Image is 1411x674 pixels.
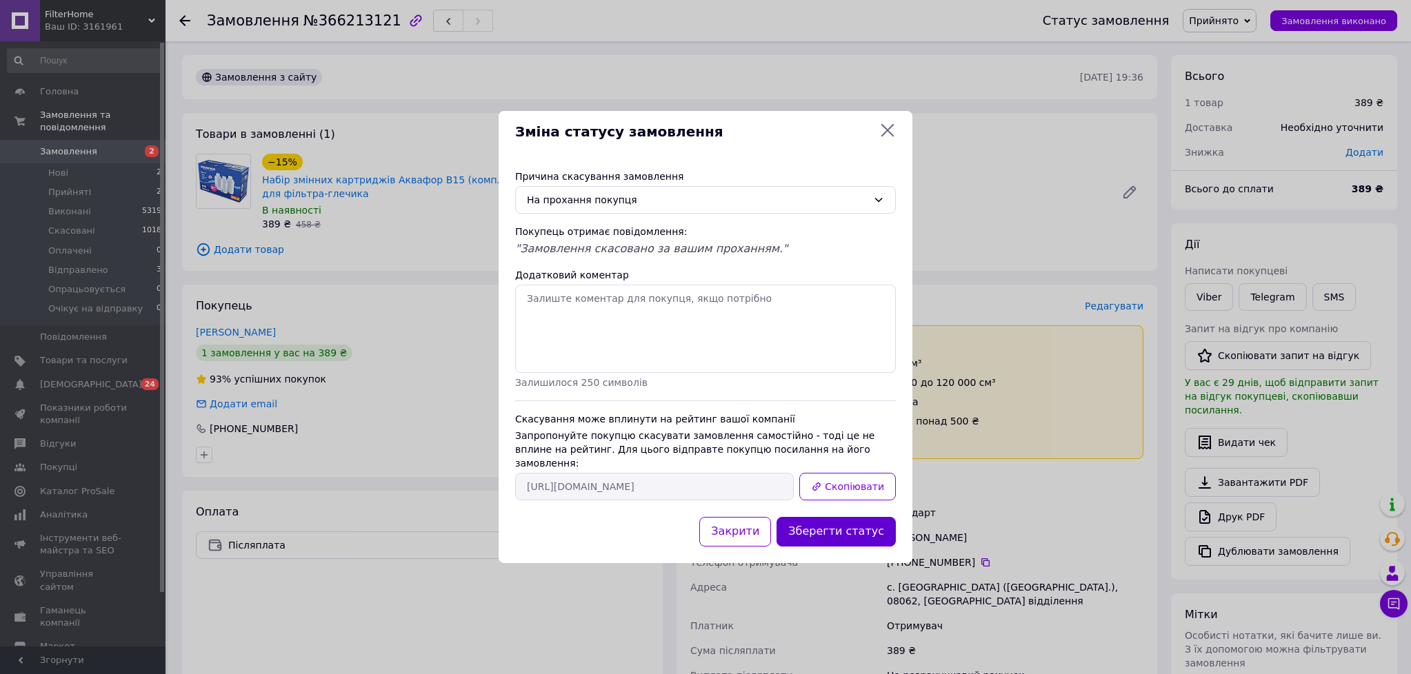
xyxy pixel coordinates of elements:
[515,122,874,142] span: Зміна статусу замовлення
[515,429,896,470] div: Запропонуйте покупцю скасувати замовлення самостійно - тоді це не вплине на рейтинг. Для цього ві...
[515,412,896,426] div: Скасування може вплинути на рейтинг вашої компанії
[515,269,629,280] label: Додатковий коментар
[799,473,896,500] button: Скопіювати
[515,377,648,388] span: Залишилося 250 символів
[515,170,896,183] div: Причина скасування замовлення
[699,517,771,547] button: Закрити
[515,225,896,238] div: Покупець отримає повідомлення:
[527,192,868,207] div: На прохання покупця
[777,517,896,547] button: Зберегти статус
[515,242,788,255] span: "Замовлення скасовано за вашим проханням."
